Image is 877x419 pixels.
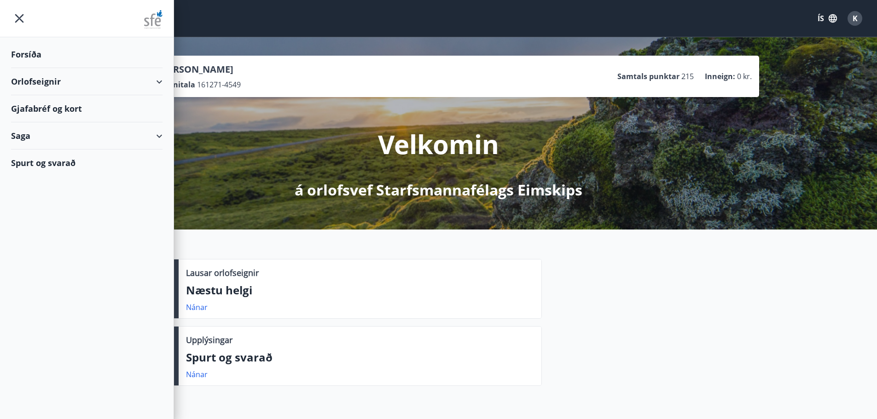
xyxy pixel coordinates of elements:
[378,126,499,161] p: Velkomin
[844,7,866,29] button: K
[681,71,694,81] span: 215
[11,122,163,149] div: Saga
[11,149,163,176] div: Spurt og svarað
[853,13,858,23] span: K
[186,267,259,279] p: Lausar orlofseignir
[186,302,208,312] a: Nánar
[737,71,752,81] span: 0 kr.
[705,71,735,81] p: Inneign :
[186,334,232,346] p: Upplýsingar
[813,10,842,27] button: ÍS
[159,80,195,90] p: Kennitala
[186,350,534,365] p: Spurt og svarað
[11,68,163,95] div: Orlofseignir
[197,80,241,90] span: 161271-4549
[11,10,28,27] button: menu
[186,282,534,298] p: Næstu helgi
[186,369,208,379] a: Nánar
[159,63,241,76] p: [PERSON_NAME]
[617,71,680,81] p: Samtals punktar
[295,180,582,200] p: á orlofsvef Starfsmannafélags Eimskips
[144,10,163,29] img: union_logo
[11,41,163,68] div: Forsíða
[11,95,163,122] div: Gjafabréf og kort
